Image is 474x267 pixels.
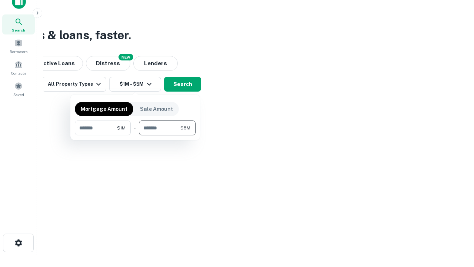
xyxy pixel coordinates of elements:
[81,105,127,113] p: Mortgage Amount
[117,125,126,131] span: $1M
[437,208,474,243] iframe: Chat Widget
[140,105,173,113] p: Sale Amount
[180,125,190,131] span: $5M
[134,121,136,135] div: -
